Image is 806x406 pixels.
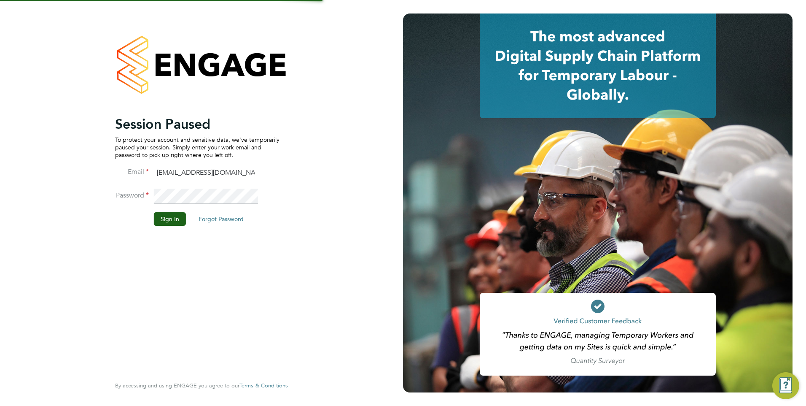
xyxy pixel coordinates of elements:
span: By accessing and using ENGAGE you agree to our [115,382,288,389]
input: Enter your work email... [154,165,258,181]
label: Password [115,191,149,200]
label: Email [115,168,149,176]
p: To protect your account and sensitive data, we've temporarily paused your session. Simply enter y... [115,136,279,159]
h2: Session Paused [115,116,279,133]
a: Terms & Conditions [239,382,288,389]
button: Forgot Password [192,212,250,226]
button: Engage Resource Center [772,372,799,399]
button: Sign In [154,212,186,226]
